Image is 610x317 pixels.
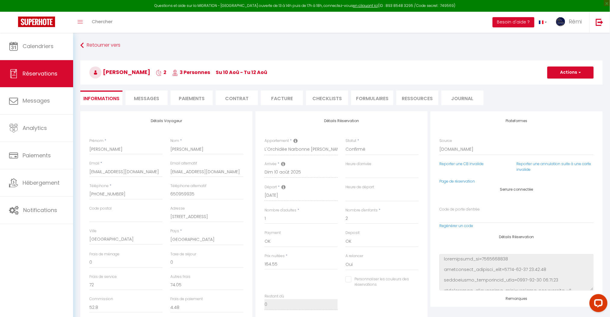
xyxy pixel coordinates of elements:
label: Prix nuitées [265,253,285,259]
span: Calendriers [23,42,54,50]
label: A relancer [345,253,363,259]
label: Payment [265,230,281,236]
label: Nombre d'enfants [345,208,378,213]
span: Rémi [569,18,582,25]
label: Frais de paiement [170,296,203,302]
h4: Remarques [440,297,594,301]
span: Hébergement [23,179,60,186]
a: ... Rémi [552,12,590,33]
button: Actions [547,66,594,78]
span: 2 [156,69,166,76]
label: Email [89,161,99,166]
h4: Plateformes [440,119,594,123]
span: Messages [134,95,159,102]
label: Ville [89,228,97,234]
span: Notifications [23,206,57,214]
label: Code postal [89,206,112,211]
span: [PERSON_NAME] [89,68,150,76]
label: Heure d'arrivée [345,161,371,167]
a: Retourner vers [80,40,603,51]
label: Taxe de séjour [170,251,196,257]
label: Email alternatif [170,161,197,166]
label: Arrivée [265,161,277,167]
label: Appartement [265,138,289,144]
label: Heure de départ [345,184,374,190]
span: Messages [23,97,50,104]
span: Su 10 Aoû - Tu 12 Aoû [216,69,267,76]
label: Téléphone alternatif [170,183,206,189]
h4: Détails Réservation [440,235,594,239]
span: Analytics [23,124,47,132]
label: Source [440,138,452,144]
label: Adresse [170,206,185,211]
label: Téléphone [89,183,109,189]
li: Journal [441,91,484,105]
li: Informations [80,91,122,105]
h4: Détails Voyageur [89,119,243,123]
label: Nom [170,138,179,144]
iframe: LiveChat chat widget [585,292,610,317]
a: Chercher [87,12,117,33]
li: Ressources [396,91,438,105]
label: Code de porte d'entrée [440,207,480,212]
li: Paiements [171,91,213,105]
label: Frais de ménage [89,251,119,257]
a: Reporter une annulation suite à une carte invalide [517,161,591,172]
label: Frais de service [89,274,117,280]
h4: Détails Réservation [265,119,419,123]
span: Paiements [23,152,51,159]
a: Reporter une CB invalide [440,161,484,166]
label: Statut [345,138,356,144]
a: Page de réservation [440,179,475,184]
a: en cliquant ici [353,3,378,8]
h4: Serrure connectée [440,187,594,192]
a: Regénérer un code [440,223,473,228]
label: Autres frais [170,274,190,280]
li: Contrat [216,91,258,105]
label: Commission [89,296,113,302]
label: Départ [265,184,277,190]
li: Facture [261,91,303,105]
img: ... [556,17,565,26]
label: Deposit [345,230,360,236]
label: Nombre d'adultes [265,208,296,213]
label: Restant dû [265,294,284,299]
li: FORMULAIRES [351,91,393,105]
li: CHECKLISTS [306,91,348,105]
label: Pays [170,228,179,234]
button: Besoin d'aide ? [493,17,534,27]
label: Prénom [89,138,104,144]
img: logout [596,18,603,26]
span: 3 Personnes [172,69,210,76]
img: Super Booking [18,17,55,27]
span: Réservations [23,70,57,77]
span: Chercher [92,18,113,25]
